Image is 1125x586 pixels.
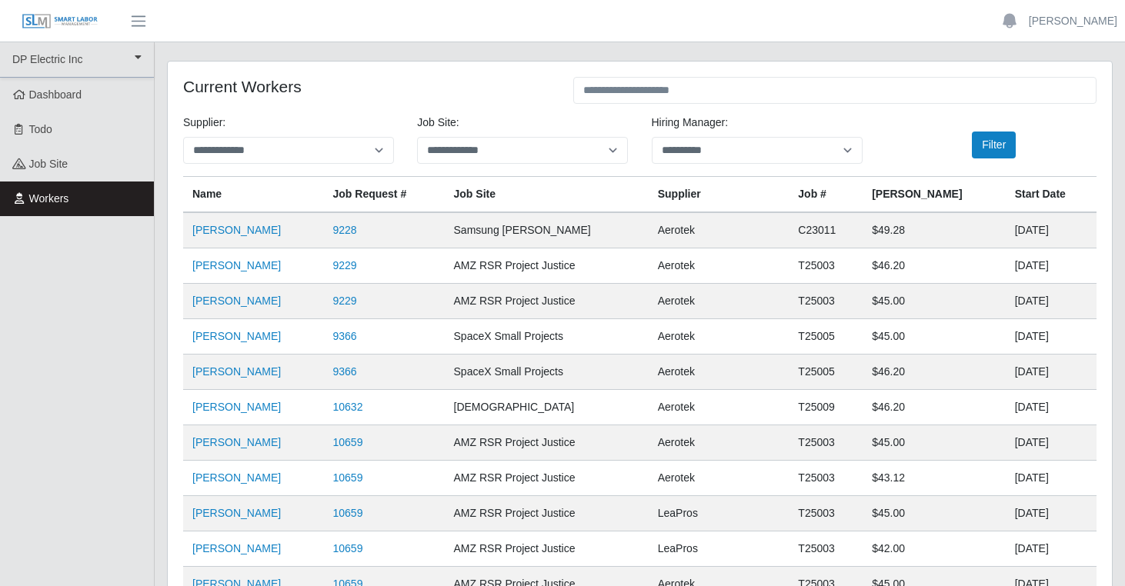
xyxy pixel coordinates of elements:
td: T25003 [789,531,863,567]
td: [DATE] [1006,284,1097,319]
td: T25005 [789,319,863,355]
label: Supplier: [183,115,225,131]
span: job site [29,158,68,170]
td: $45.00 [863,496,1006,531]
span: Workers [29,192,69,205]
td: T25009 [789,390,863,425]
h4: Current Workers [183,77,550,96]
td: LeaPros [649,496,790,531]
a: [PERSON_NAME] [192,542,281,554]
td: $46.20 [863,390,1006,425]
a: 10659 [333,436,363,448]
a: [PERSON_NAME] [192,330,281,342]
a: [PERSON_NAME] [192,471,281,484]
td: T25005 [789,355,863,390]
td: $45.00 [863,425,1006,461]
td: Aerotek [649,248,790,284]
a: 10632 [333,401,363,413]
a: [PERSON_NAME] [192,224,281,236]
td: AMZ RSR Project Justice [445,461,649,496]
td: Aerotek [649,390,790,425]
a: [PERSON_NAME] [192,436,281,448]
td: [DATE] [1006,425,1097,461]
td: T25003 [789,461,863,496]
td: T25003 [789,284,863,319]
label: Hiring Manager: [652,115,729,131]
td: AMZ RSR Project Justice [445,248,649,284]
td: $49.28 [863,212,1006,248]
td: AMZ RSR Project Justice [445,496,649,531]
th: Job Request # [324,177,445,213]
td: [DATE] [1006,496,1097,531]
td: [DATE] [1006,390,1097,425]
a: 9229 [333,295,357,307]
td: $46.20 [863,248,1006,284]
td: [DATE] [1006,212,1097,248]
th: Start Date [1006,177,1097,213]
a: [PERSON_NAME] [192,365,281,378]
td: [DATE] [1006,531,1097,567]
th: job site [445,177,649,213]
img: SLM Logo [22,13,98,30]
td: C23011 [789,212,863,248]
a: 10659 [333,542,363,554]
td: Samsung [PERSON_NAME] [445,212,649,248]
td: [DATE] [1006,461,1097,496]
td: LeaPros [649,531,790,567]
a: 10659 [333,507,363,519]
a: 10659 [333,471,363,484]
td: [DEMOGRAPHIC_DATA] [445,390,649,425]
td: $43.12 [863,461,1006,496]
a: 9228 [333,224,357,236]
td: T25003 [789,425,863,461]
td: [DATE] [1006,355,1097,390]
button: Filter [972,132,1016,158]
td: $45.00 [863,319,1006,355]
th: Job # [789,177,863,213]
td: Aerotek [649,284,790,319]
td: Aerotek [649,355,790,390]
td: $46.20 [863,355,1006,390]
td: AMZ RSR Project Justice [445,531,649,567]
td: Aerotek [649,425,790,461]
th: Name [183,177,324,213]
a: [PERSON_NAME] [1029,13,1117,29]
td: Aerotek [649,319,790,355]
th: [PERSON_NAME] [863,177,1006,213]
a: [PERSON_NAME] [192,295,281,307]
td: Aerotek [649,212,790,248]
a: [PERSON_NAME] [192,507,281,519]
a: [PERSON_NAME] [192,401,281,413]
td: SpaceX Small Projects [445,355,649,390]
td: T25003 [789,248,863,284]
td: Aerotek [649,461,790,496]
span: Todo [29,123,52,135]
span: Dashboard [29,88,82,101]
a: 9366 [333,330,357,342]
td: $45.00 [863,284,1006,319]
a: 9366 [333,365,357,378]
a: 9229 [333,259,357,271]
td: [DATE] [1006,319,1097,355]
td: [DATE] [1006,248,1097,284]
td: AMZ RSR Project Justice [445,284,649,319]
td: SpaceX Small Projects [445,319,649,355]
a: [PERSON_NAME] [192,259,281,271]
td: $42.00 [863,531,1006,567]
td: T25003 [789,496,863,531]
td: AMZ RSR Project Justice [445,425,649,461]
th: Supplier [649,177,790,213]
label: job site: [417,115,459,131]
